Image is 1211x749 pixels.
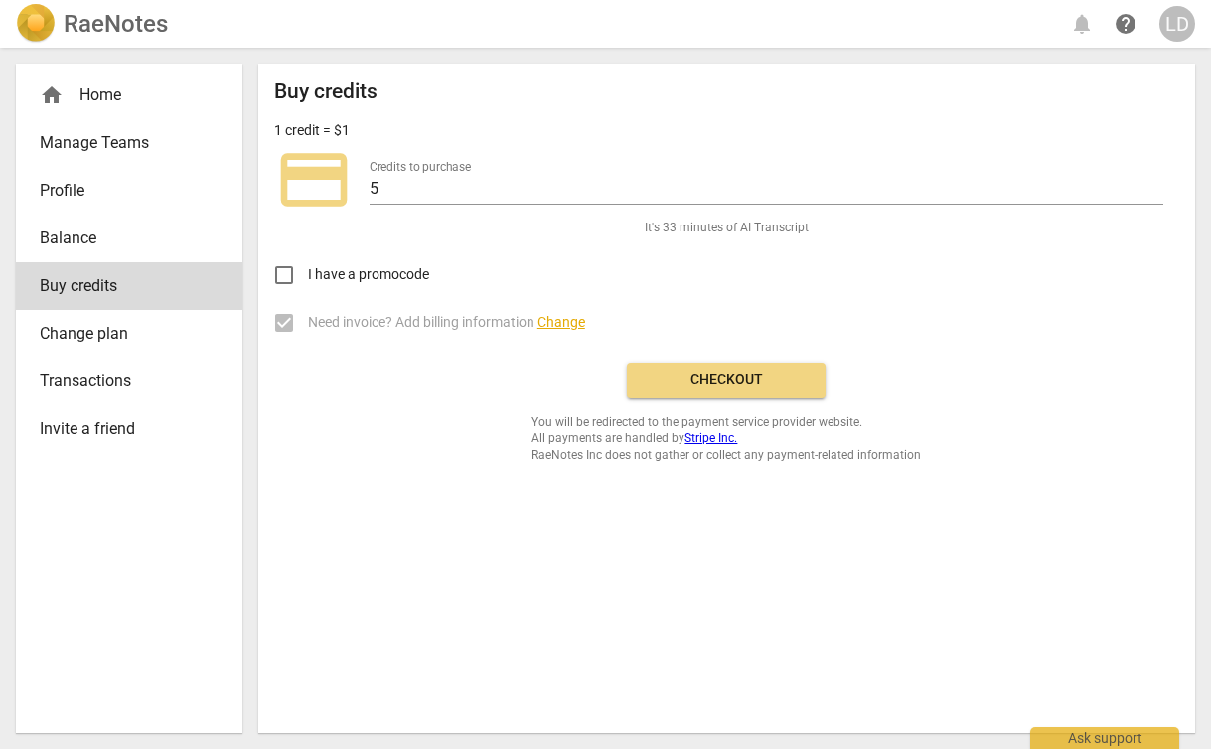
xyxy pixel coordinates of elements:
[40,83,203,107] div: Home
[684,431,737,445] a: Stripe Inc.
[40,370,203,393] span: Transactions
[16,119,242,167] a: Manage Teams
[16,358,242,405] a: Transactions
[40,83,64,107] span: home
[40,322,203,346] span: Change plan
[308,264,429,285] span: I have a promocode
[16,72,242,119] div: Home
[274,120,350,141] p: 1 credit = $1
[40,179,203,203] span: Profile
[531,414,921,464] span: You will be redirected to the payment service provider website. All payments are handled by RaeNo...
[16,405,242,453] a: Invite a friend
[1114,12,1137,36] span: help
[370,161,471,173] label: Credits to purchase
[40,226,203,250] span: Balance
[16,310,242,358] a: Change plan
[1108,6,1143,42] a: Help
[643,371,810,390] span: Checkout
[645,220,809,236] span: It's 33 minutes of AI Transcript
[1159,6,1195,42] button: LD
[274,140,354,220] span: credit_card
[16,4,56,44] img: Logo
[40,131,203,155] span: Manage Teams
[308,312,585,333] span: Need invoice? Add billing information
[40,417,203,441] span: Invite a friend
[16,4,168,44] a: LogoRaeNotes
[1030,727,1179,749] div: Ask support
[627,363,826,398] button: Checkout
[40,274,203,298] span: Buy credits
[16,262,242,310] a: Buy credits
[16,215,242,262] a: Balance
[16,167,242,215] a: Profile
[274,79,378,104] h2: Buy credits
[64,10,168,38] h2: RaeNotes
[537,314,585,330] span: Change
